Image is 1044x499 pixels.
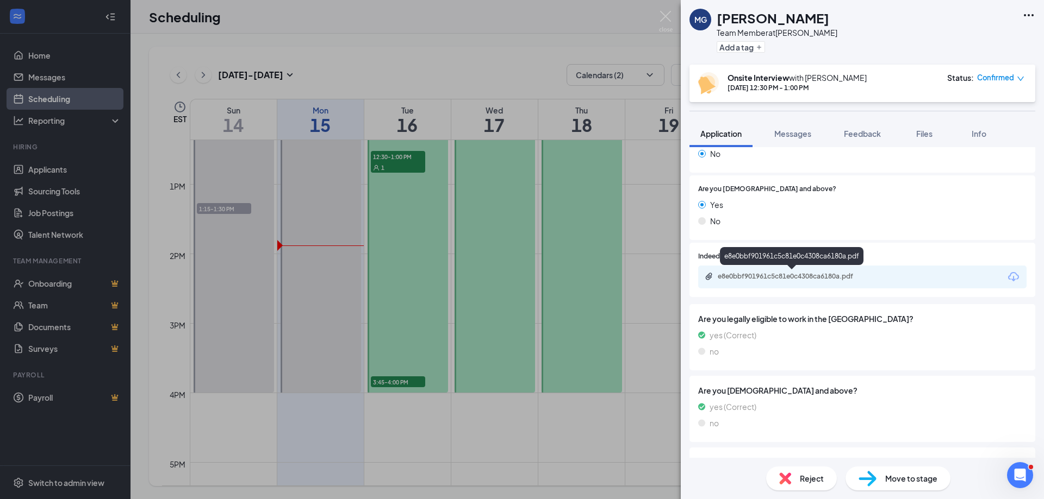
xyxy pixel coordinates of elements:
[705,272,881,282] a: Paperclipe8e0bbf901961c5c81e0c4308ca6180a.pdf
[700,129,742,138] span: Application
[977,72,1014,83] span: Confirmed
[720,247,863,265] div: e8e0bbf901961c5c81e0c4308ca6180a.pdf
[710,417,719,429] span: no
[698,251,746,262] span: Indeed Resume
[698,184,836,194] span: Are you [DEMOGRAPHIC_DATA] and above?
[698,384,1027,396] span: Are you [DEMOGRAPHIC_DATA] and above?
[844,129,881,138] span: Feedback
[694,14,707,25] div: MG
[1007,462,1033,488] iframe: Intercom live chat
[885,472,937,484] span: Move to stage
[756,44,762,50] svg: Plus
[728,73,789,83] b: Onsite Interview
[800,472,824,484] span: Reject
[774,129,811,138] span: Messages
[717,27,837,38] div: Team Member at [PERSON_NAME]
[717,41,765,53] button: PlusAdd a tag
[947,72,974,83] div: Status :
[705,272,713,281] svg: Paperclip
[710,215,720,227] span: No
[698,313,1027,325] span: Are you legally eligible to work in the [GEOGRAPHIC_DATA]?
[710,345,719,357] span: no
[710,401,756,413] span: yes (Correct)
[1017,75,1024,83] span: down
[728,72,867,83] div: with [PERSON_NAME]
[717,9,829,27] h1: [PERSON_NAME]
[718,272,870,281] div: e8e0bbf901961c5c81e0c4308ca6180a.pdf
[916,129,933,138] span: Files
[1007,270,1020,283] svg: Download
[728,83,867,92] div: [DATE] 12:30 PM - 1:00 PM
[710,199,723,211] span: Yes
[710,148,720,160] span: No
[1022,9,1035,22] svg: Ellipses
[710,329,756,341] span: yes (Correct)
[972,129,986,138] span: Info
[698,456,1027,468] span: Are you at least 15 years of age?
